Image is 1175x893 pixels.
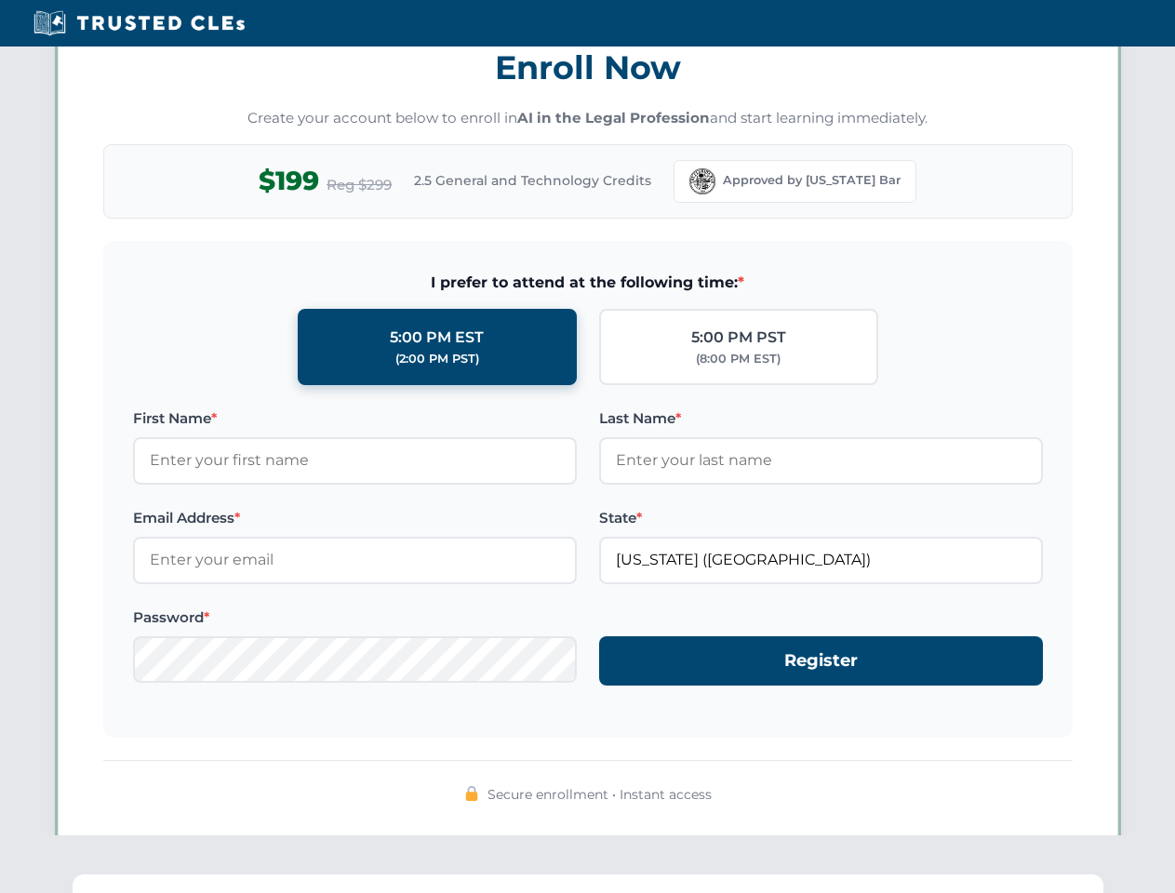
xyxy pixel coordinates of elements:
[414,170,651,191] span: 2.5 General and Technology Credits
[327,174,392,196] span: Reg $299
[487,784,712,805] span: Secure enrollment • Instant access
[259,160,319,202] span: $199
[696,350,781,368] div: (8:00 PM EST)
[723,171,901,190] span: Approved by [US_STATE] Bar
[599,507,1043,529] label: State
[689,168,715,194] img: Florida Bar
[133,437,577,484] input: Enter your first name
[133,507,577,529] label: Email Address
[133,271,1043,295] span: I prefer to attend at the following time:
[464,786,479,801] img: 🔒
[599,636,1043,686] button: Register
[395,350,479,368] div: (2:00 PM PST)
[599,537,1043,583] input: Florida (FL)
[133,606,577,629] label: Password
[691,326,786,350] div: 5:00 PM PST
[103,38,1073,97] h3: Enroll Now
[390,326,484,350] div: 5:00 PM EST
[517,109,710,127] strong: AI in the Legal Profession
[599,407,1043,430] label: Last Name
[133,407,577,430] label: First Name
[599,437,1043,484] input: Enter your last name
[28,9,250,37] img: Trusted CLEs
[133,537,577,583] input: Enter your email
[103,108,1073,129] p: Create your account below to enroll in and start learning immediately.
